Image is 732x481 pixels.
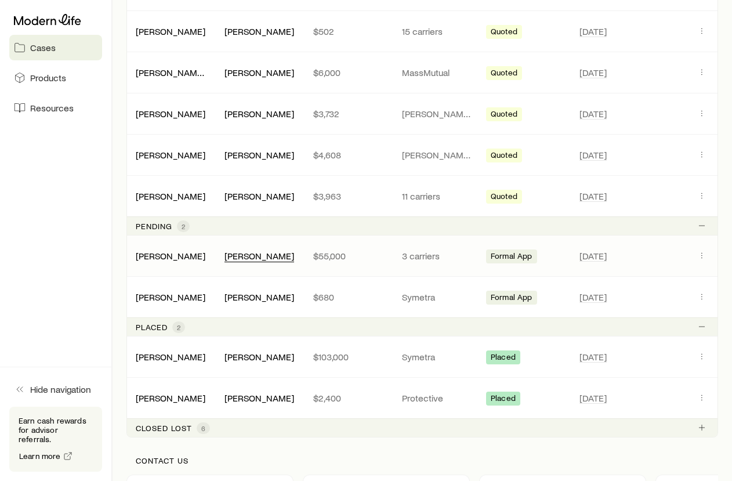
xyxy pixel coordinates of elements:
p: Closed lost [136,424,192,433]
div: [PERSON_NAME] [224,67,294,79]
span: [DATE] [579,190,607,202]
a: [PERSON_NAME] [136,250,205,261]
span: Learn more [19,452,61,460]
div: [PERSON_NAME] [224,291,294,303]
p: $3,732 [313,108,383,120]
div: [PERSON_NAME] [136,392,205,404]
a: [PERSON_NAME] [136,351,205,362]
div: [PERSON_NAME] [224,392,294,404]
div: [PERSON_NAME] [224,351,294,363]
p: 3 carriers [402,250,472,262]
a: [PERSON_NAME] [136,190,205,201]
span: Quoted [491,191,517,204]
div: [PERSON_NAME] [224,250,294,262]
a: [PERSON_NAME] [136,149,205,160]
a: [PERSON_NAME] [136,108,205,119]
p: Placed [136,323,168,332]
p: $55,000 [313,250,383,262]
span: Placed [491,393,516,406]
p: Protective [402,392,472,404]
div: [PERSON_NAME] [224,108,294,120]
div: [PERSON_NAME] [136,26,205,38]
span: Quoted [491,27,517,39]
div: [PERSON_NAME] [136,250,205,262]
a: [PERSON_NAME] & [PERSON_NAME] [136,67,285,78]
p: $6,000 [313,67,383,78]
span: Products [30,72,66,84]
span: [DATE] [579,26,607,37]
span: [DATE] [579,291,607,303]
p: $4,608 [313,149,383,161]
p: $103,000 [313,351,383,363]
a: [PERSON_NAME] [136,392,205,403]
span: [DATE] [579,149,607,161]
p: MassMutual [402,67,472,78]
span: 2 [182,222,185,231]
p: Earn cash rewards for advisor referrals. [19,416,93,444]
div: [PERSON_NAME] [136,351,205,363]
span: [DATE] [579,392,607,404]
p: Pending [136,222,172,231]
span: [DATE] [579,108,607,120]
div: [PERSON_NAME] [136,149,205,161]
div: [PERSON_NAME] & [PERSON_NAME] [136,67,206,79]
span: Cases [30,42,56,53]
p: Symetra [402,351,472,363]
span: Quoted [491,109,517,121]
span: [DATE] [579,250,607,262]
span: Resources [30,102,74,114]
p: [PERSON_NAME] [PERSON_NAME] [402,149,472,161]
span: Quoted [491,68,517,80]
span: Quoted [491,150,517,162]
div: [PERSON_NAME] [136,291,205,303]
span: Placed [491,352,516,364]
p: Contact us [136,456,709,465]
p: $680 [313,291,383,303]
div: [PERSON_NAME] [136,190,205,202]
span: Formal App [491,251,532,263]
div: [PERSON_NAME] [224,190,294,202]
p: 11 carriers [402,190,472,202]
span: 6 [201,424,205,433]
p: [PERSON_NAME] [PERSON_NAME] [402,108,472,120]
p: 15 carriers [402,26,472,37]
p: $2,400 [313,392,383,404]
span: Hide navigation [30,384,91,395]
p: Symetra [402,291,472,303]
a: [PERSON_NAME] [136,291,205,302]
div: [PERSON_NAME] [136,108,205,120]
a: Resources [9,95,102,121]
div: [PERSON_NAME] [224,149,294,161]
span: Formal App [491,292,532,305]
button: Hide navigation [9,377,102,402]
div: Earn cash rewards for advisor referrals.Learn more [9,407,102,472]
a: [PERSON_NAME] [136,26,205,37]
span: [DATE] [579,67,607,78]
a: Products [9,65,102,91]
span: 2 [177,323,180,332]
p: $3,963 [313,190,383,202]
span: [DATE] [579,351,607,363]
a: Cases [9,35,102,60]
p: $502 [313,26,383,37]
div: [PERSON_NAME] [224,26,294,38]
